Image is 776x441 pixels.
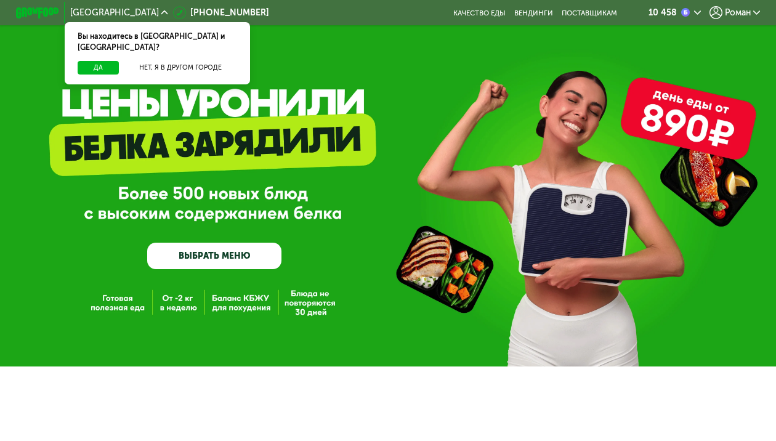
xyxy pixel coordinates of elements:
a: [PHONE_NUMBER] [173,6,269,19]
span: Роман [725,9,751,17]
span: [GEOGRAPHIC_DATA] [70,9,159,17]
div: 10 458 [649,9,677,17]
button: Да [78,61,119,74]
div: Вы находитесь в [GEOGRAPHIC_DATA] и [GEOGRAPHIC_DATA]? [65,22,250,61]
a: Качество еды [453,9,506,17]
div: поставщикам [562,9,617,17]
a: Вендинги [514,9,553,17]
button: Нет, я в другом городе [123,61,237,74]
a: ВЫБРАТЬ МЕНЮ [147,243,281,270]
